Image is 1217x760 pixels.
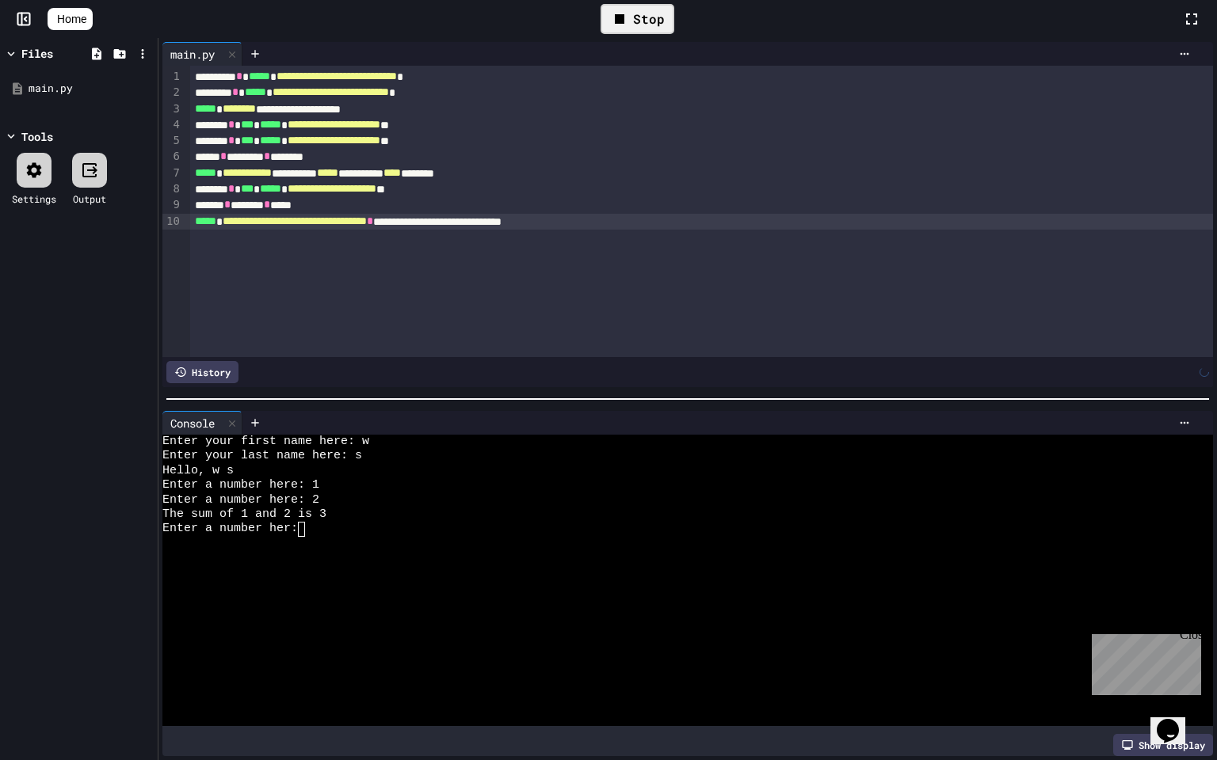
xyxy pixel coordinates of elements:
div: Chat with us now!Close [6,6,109,101]
div: 9 [162,197,182,213]
div: Files [21,45,53,62]
div: 8 [162,181,182,197]
span: The sum of 1 and 2 is 3 [162,507,326,522]
div: main.py [162,46,223,63]
div: 5 [162,133,182,149]
div: main.py [162,42,242,66]
div: Settings [12,192,56,206]
span: Home [57,11,86,27]
div: History [166,361,238,383]
iframe: chat widget [1150,697,1201,744]
a: Home [48,8,93,30]
div: 2 [162,85,182,101]
iframe: chat widget [1085,628,1201,695]
div: 7 [162,165,182,181]
div: Console [162,411,242,435]
div: Console [162,415,223,431]
span: Enter a number here: 1 [162,478,319,492]
div: Stop [601,4,674,34]
div: 10 [162,214,182,230]
div: main.py [29,81,152,97]
div: Show display [1113,734,1213,756]
span: Hello, w s [162,464,234,478]
span: Enter your last name here: s [162,449,362,463]
div: 4 [162,117,182,133]
span: Enter a number here: 2 [162,493,319,507]
div: 3 [162,101,182,117]
div: 1 [162,69,182,85]
div: 6 [162,149,182,165]
div: Output [73,192,106,206]
div: Tools [21,128,53,145]
span: Enter a number her: [162,522,298,536]
span: Enter your first name here: w [162,435,369,449]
